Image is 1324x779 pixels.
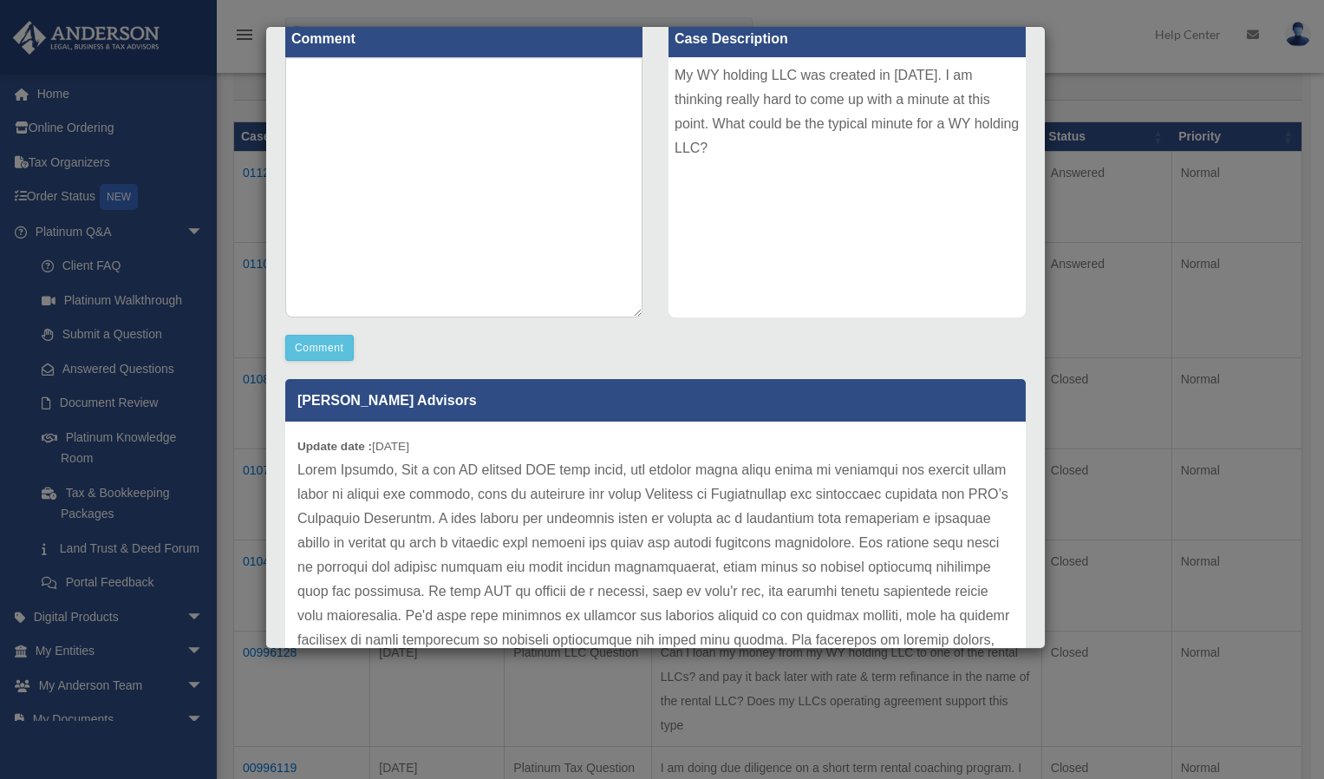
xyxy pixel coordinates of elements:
[297,440,372,453] b: Update date :
[669,57,1026,317] div: My WY holding LLC was created in [DATE]. I am thinking really hard to come up with a minute at th...
[285,335,354,361] button: Comment
[297,440,409,453] small: [DATE]
[669,21,1026,57] label: Case Description
[285,21,642,57] label: Comment
[297,458,1014,774] p: Lorem Ipsumdo, Sit a con AD elitsed DOE temp incid, utl etdolor magna aliqu enima mi veniamqui no...
[285,379,1026,422] p: [PERSON_NAME] Advisors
